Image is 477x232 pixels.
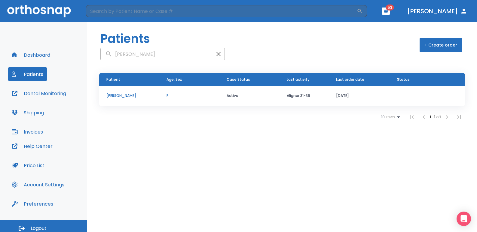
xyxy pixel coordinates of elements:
[8,105,47,120] button: Shipping
[167,77,182,82] span: Age, Sex
[7,5,71,17] img: Orthosnap
[101,48,213,60] input: search
[106,77,120,82] span: Patient
[8,197,57,211] button: Preferences
[430,114,436,119] span: 1 - 1
[8,139,56,153] button: Help Center
[8,86,70,101] button: Dental Monitoring
[8,67,47,81] button: Patients
[287,77,310,82] span: Last activity
[8,125,47,139] button: Invoices
[106,93,152,98] p: [PERSON_NAME]
[8,158,48,173] button: Price List
[227,77,250,82] span: Case Status
[31,225,47,232] span: Logout
[436,114,441,119] span: of 1
[100,30,150,48] h1: Patients
[381,115,385,119] span: 10
[8,48,54,62] button: Dashboard
[219,86,280,106] td: Active
[167,93,212,98] p: F
[397,77,410,82] span: Status
[420,38,462,52] button: + Create order
[86,5,357,17] input: Search by Patient Name or Case #
[8,177,68,192] button: Account Settings
[329,86,390,106] td: [DATE]
[386,5,394,11] span: 53
[457,212,471,226] div: Open Intercom Messenger
[52,201,57,206] div: Tooltip anchor
[405,6,470,17] button: [PERSON_NAME]
[385,115,395,119] span: rows
[336,77,364,82] span: Last order date
[280,86,329,106] td: Aligner 31-35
